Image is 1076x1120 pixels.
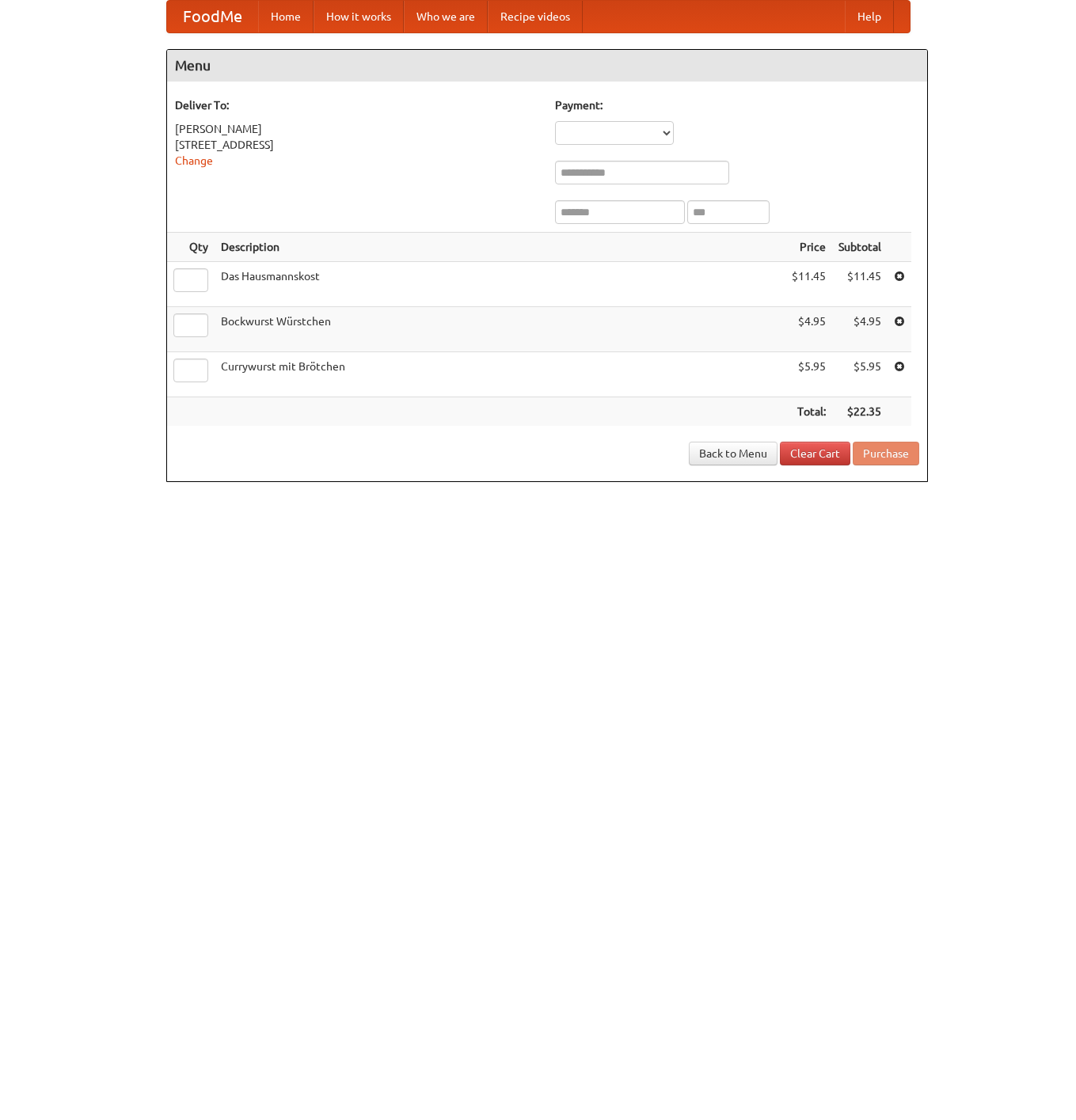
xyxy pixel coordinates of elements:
[785,397,832,427] th: Total:
[488,1,583,32] a: Recipe videos
[780,442,850,465] a: Clear Cart
[167,1,258,32] a: FoodMe
[785,233,832,262] th: Price
[785,307,832,352] td: $4.95
[167,233,215,262] th: Qty
[689,442,778,465] a: Back to Menu
[215,352,785,397] td: Currywurst mit Brötchen
[215,233,785,262] th: Description
[832,307,888,352] td: $4.95
[175,121,539,137] div: [PERSON_NAME]
[832,397,888,427] th: $22.35
[175,137,539,153] div: [STREET_ADDRESS]
[785,352,832,397] td: $5.95
[258,1,314,32] a: Home
[175,154,213,167] a: Change
[555,97,919,113] h5: Payment:
[175,97,539,113] h5: Deliver To:
[215,307,785,352] td: Bockwurst Würstchen
[167,50,927,82] h4: Menu
[853,442,919,465] button: Purchase
[832,262,888,307] td: $11.45
[215,262,785,307] td: Das Hausmannskost
[845,1,894,32] a: Help
[832,352,888,397] td: $5.95
[785,262,832,307] td: $11.45
[404,1,488,32] a: Who we are
[832,233,888,262] th: Subtotal
[314,1,404,32] a: How it works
